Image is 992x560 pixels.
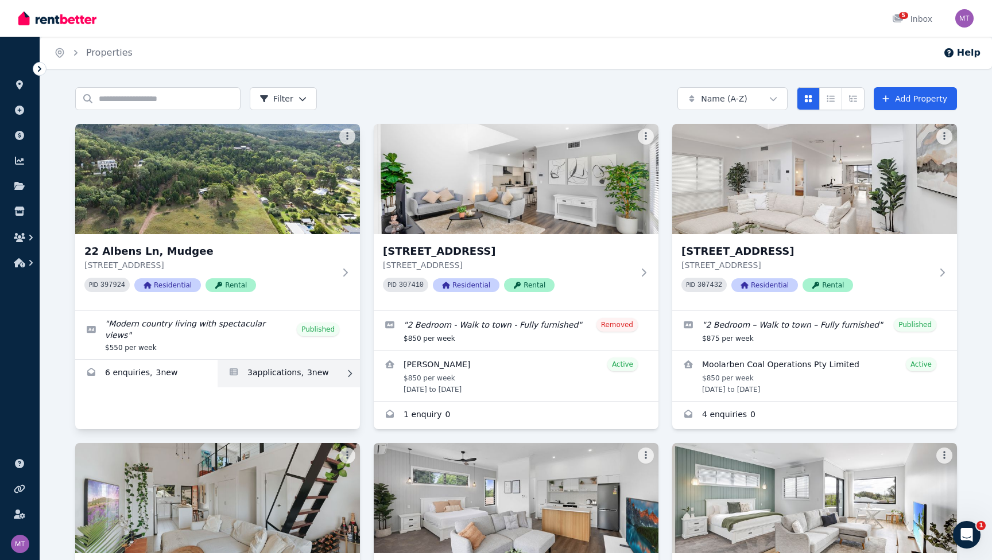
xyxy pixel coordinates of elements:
a: Add Property [874,87,957,110]
code: 397924 [100,281,125,289]
p: [STREET_ADDRESS] [681,259,932,271]
button: More options [638,129,654,145]
p: [STREET_ADDRESS] [84,259,335,271]
h3: [STREET_ADDRESS] [383,243,633,259]
img: Matt Teague [11,535,29,553]
a: Edit listing: 2 Bedroom – Walk to town – Fully furnished [672,311,957,350]
button: Filter [250,87,317,110]
img: 122A Market Street, Mudgee [672,124,957,234]
img: Matt Teague [955,9,974,28]
button: More options [638,448,654,464]
a: View details for Moolarben Coal Operations Pty Limited [672,351,957,401]
small: PID [387,282,397,288]
span: Residential [134,278,201,292]
a: 122A Market Street, Mudgee[STREET_ADDRESS][STREET_ADDRESS]PID 307432ResidentialRental [672,124,957,310]
a: Enquiries for 22 Albens Ln, Mudgee [75,360,218,387]
nav: Breadcrumb [40,37,146,69]
div: Inbox [892,13,932,25]
a: 22 Albens Ln, Mudgee22 Albens Ln, Mudgee[STREET_ADDRESS]PID 397924ResidentialRental [75,124,360,310]
img: 22 Albens Ln, Mudgee [75,124,360,234]
span: Rental [803,278,853,292]
button: More options [936,129,952,145]
img: RentBetter [18,10,96,27]
span: Name (A-Z) [701,93,747,104]
button: Compact list view [819,87,842,110]
div: View options [797,87,865,110]
a: Enquiries for 122A Market Street, Mudgee [672,402,957,429]
h3: [STREET_ADDRESS] [681,243,932,259]
a: 122 Market Street, Mudgee[STREET_ADDRESS][STREET_ADDRESS]PID 307410ResidentialRental [374,124,658,310]
p: [STREET_ADDRESS] [383,259,633,271]
button: More options [936,448,952,464]
button: Card view [797,87,820,110]
a: Edit listing: 2 Bedroom - Walk to town - Fully furnished [374,311,658,350]
small: PID [686,282,695,288]
span: Residential [731,278,798,292]
img: 122 Market Street, Mudgee [374,124,658,234]
a: Edit listing: Modern country living with spectacular views [75,311,360,359]
a: Enquiries for 122 Market Street, Mudgee [374,402,658,429]
button: More options [339,129,355,145]
button: Expanded list view [842,87,865,110]
code: 307410 [399,281,424,289]
span: 5 [899,12,908,19]
button: Help [943,46,981,60]
button: More options [339,448,355,464]
a: View details for Toby Simkin [374,351,658,401]
span: 1 [976,521,986,530]
span: Filter [259,93,293,104]
button: Name (A-Z) [677,87,788,110]
small: PID [89,282,98,288]
span: Rental [504,278,555,292]
a: Applications for 22 Albens Ln, Mudgee [218,360,360,387]
h3: 22 Albens Ln, Mudgee [84,243,335,259]
img: 136 Market Street, Mudgee [75,443,360,553]
a: Properties [86,47,133,58]
img: Loft 2/122A Market Street, Mudgee [672,443,957,553]
iframe: Intercom live chat [953,521,981,549]
img: Loft 1/122 Market Street, Mudgee [374,443,658,553]
code: 307432 [697,281,722,289]
span: Rental [206,278,256,292]
span: Residential [433,278,499,292]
